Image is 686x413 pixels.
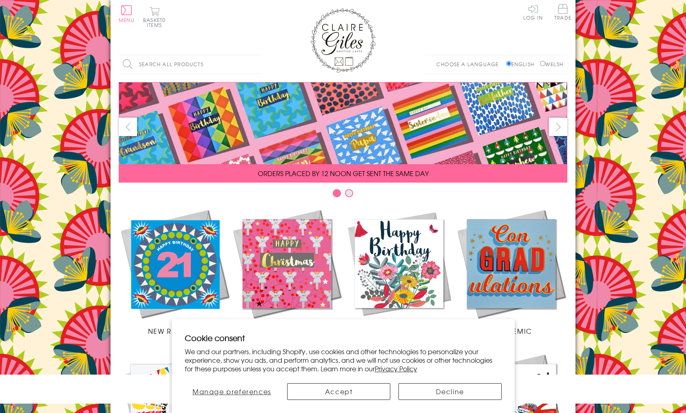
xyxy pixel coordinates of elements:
a: Birthdays [343,208,455,336]
button: Carousel Page 2 [345,189,353,197]
input: English [506,61,511,66]
a: Trade [554,4,571,22]
a: Log In [523,4,543,20]
button: Manage preferences [185,383,279,400]
button: prev [119,118,137,136]
button: Menu [119,5,135,22]
a: Privacy Policy [375,364,417,373]
button: next [549,118,567,136]
a: Academic [455,208,567,336]
span: ORDERS PLACED BY 12 NOON GET SENT THE SAME DAY [258,168,429,178]
input: Search [253,55,261,74]
span: New Releases [148,326,201,336]
button: Decline [398,383,502,400]
input: Search all products [119,55,261,74]
label: Welsh [540,60,563,68]
span: Menu [119,16,135,24]
a: Christmas [231,208,343,336]
a: New Releases [119,208,231,336]
button: Carousel Page 1 (Current Slide) [333,189,341,197]
p: We and our partners, including Shopify, use cookies and other technologies to personalize your ex... [185,347,502,373]
span: Manage preferences [193,386,271,396]
label: English [506,60,538,68]
button: Accept [287,383,390,400]
h2: Cookie consent [185,332,502,344]
span: 0 items [147,16,166,29]
div: Carousel Pagination [119,189,567,201]
p: Choose a language: [436,60,505,68]
img: Claire Giles Greetings Cards [310,8,376,73]
input: Welsh [540,61,545,66]
span: Trade [554,4,571,20]
button: Basket0 items [143,7,166,27]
